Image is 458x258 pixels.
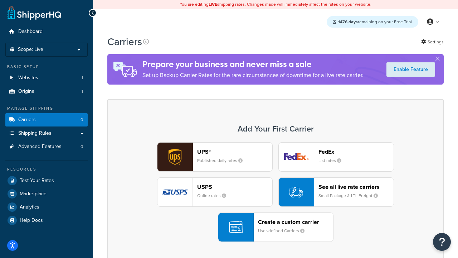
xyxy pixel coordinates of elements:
span: Test Your Rates [20,178,54,184]
span: Carriers [18,117,36,123]
span: 1 [82,89,83,95]
span: Help Docs [20,218,43,224]
a: Analytics [5,201,88,214]
h1: Carriers [107,35,142,49]
a: ShipperHQ Home [8,5,61,20]
small: Small Package & LTL Freight [318,192,384,199]
small: Published daily rates [197,157,248,164]
button: Create a custom carrierUser-defined Carriers [218,212,333,242]
span: Websites [18,75,38,81]
button: ups logoUPS®Published daily rates [157,142,273,172]
img: fedEx logo [279,143,314,171]
span: Advanced Features [18,144,62,150]
a: Carriers 0 [5,113,88,126]
div: Basic Setup [5,64,88,70]
a: Help Docs [5,214,88,227]
a: Websites 1 [5,71,88,85]
p: Set up Backup Carrier Rates for the rare circumstances of downtime for a live rate carrier. [142,70,364,80]
strong: 1476 days [338,19,358,25]
button: See all live rate carriersSmall Package & LTL Freight [278,177,394,207]
span: Dashboard [18,29,43,35]
img: ad-rules-rateshop-fe6ec290ccb7230408bd80ed9643f0289d75e0ffd9eb532fc0e269fcd187b520.png [107,54,142,85]
div: Resources [5,166,88,172]
button: fedEx logoFedExList rates [278,142,394,172]
span: 0 [81,117,83,123]
button: usps logoUSPSOnline rates [157,177,273,207]
button: Open Resource Center [433,233,451,251]
div: Manage Shipping [5,105,88,111]
header: See all live rate carriers [318,183,394,190]
header: UPS® [197,148,272,155]
a: Settings [421,37,444,47]
img: icon-carrier-custom-c93b8a24.svg [229,220,243,234]
a: Origins 1 [5,85,88,98]
span: Analytics [20,204,39,210]
small: User-defined Carriers [258,228,310,234]
span: Origins [18,89,34,95]
span: Scope: Live [18,47,43,53]
a: Test Your Rates [5,174,88,187]
h3: Add Your First Carrier [115,125,436,133]
span: Shipping Rules [18,130,52,137]
li: Carriers [5,113,88,126]
small: Online rates [197,192,232,199]
h4: Prepare your business and never miss a sale [142,58,364,70]
div: remaining on your Free Trial [327,16,418,28]
li: Websites [5,71,88,85]
small: List rates [318,157,347,164]
header: USPS [197,183,272,190]
b: LIVE [209,1,217,8]
li: Advanced Features [5,140,88,153]
a: Marketplace [5,187,88,200]
a: Shipping Rules [5,127,88,140]
header: FedEx [318,148,394,155]
span: 1 [82,75,83,81]
a: Enable Feature [386,62,435,77]
img: icon-carrier-liverate-becf4550.svg [289,185,303,199]
li: Origins [5,85,88,98]
header: Create a custom carrier [258,219,333,225]
img: ups logo [157,143,193,171]
a: Dashboard [5,25,88,38]
span: 0 [81,144,83,150]
span: Marketplace [20,191,47,197]
img: usps logo [157,178,193,206]
a: Advanced Features 0 [5,140,88,153]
